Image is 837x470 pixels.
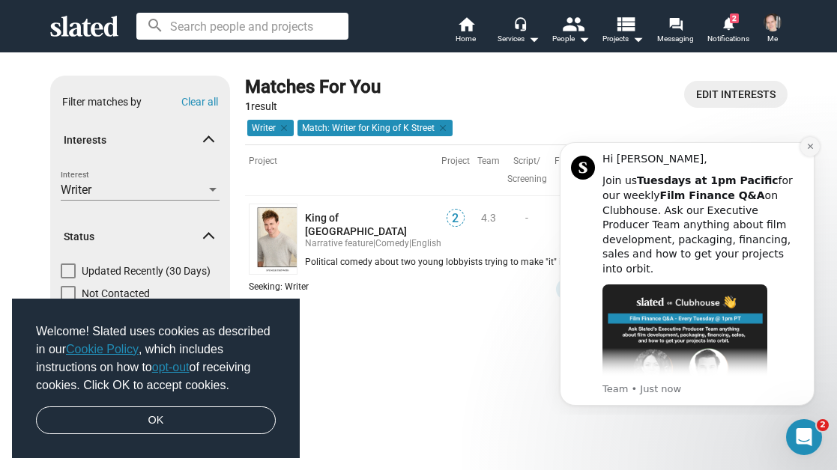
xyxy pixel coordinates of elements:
mat-icon: arrow_drop_down [629,30,647,48]
button: People [545,15,597,48]
button: Clear all [181,96,218,108]
span: Interests [64,133,205,147]
button: Projects [597,15,650,48]
input: Search people and projects [136,13,348,40]
mat-icon: forum [668,16,683,31]
span: Comedy [375,238,409,248]
a: opt-out [152,361,190,373]
span: Updated Recently (30 Days) [82,263,211,278]
span: 2 [817,419,829,431]
span: 4.3 [481,212,496,224]
button: Services [492,15,545,48]
span: Not Contacted [82,286,150,301]
span: | [409,238,411,248]
mat-icon: notifications [721,16,735,30]
span: 2 [730,13,739,23]
mat-chip: Match: Writer for King of K Street [297,120,453,136]
a: Home [440,15,492,48]
a: Open profile page - Settings dialog [684,81,788,108]
th: Team [474,144,504,196]
strong: 1 [245,100,251,112]
mat-icon: view_list [614,13,635,34]
span: result [245,100,277,112]
span: Status [64,230,205,244]
span: Me [767,30,778,48]
td: - [504,195,551,238]
th: Project [245,144,305,196]
span: Notifications [707,30,749,48]
div: Services [498,30,540,48]
span: Messaging [657,30,694,48]
mat-icon: clear [435,121,448,135]
a: King of [GEOGRAPHIC_DATA] [305,211,438,238]
span: Seeking: Writer [249,281,309,292]
span: Projects [602,30,644,48]
mat-expansion-panel-header: Status [50,213,230,260]
button: Matthew TorontoMe [755,10,791,49]
div: People [552,30,590,48]
mat-icon: headset_mic [513,16,527,30]
iframe: Intercom live chat [786,419,822,455]
mat-icon: people [561,13,583,34]
span: Writer [61,183,91,197]
span: Home [456,30,476,48]
span: Welcome! Slated uses cookies as described in our , which includes instructions on how to of recei... [36,323,276,394]
span: 2 [447,211,464,226]
div: cookieconsent [12,299,300,459]
div: Filter matches by [62,95,142,109]
a: 2Notifications [702,15,755,48]
a: Messaging [650,15,702,48]
iframe: Intercom notifications message [537,129,837,415]
div: Matches For You [245,76,381,100]
div: Status [50,263,230,421]
mat-chip: Writer [247,120,294,136]
mat-icon: arrow_drop_down [525,30,543,48]
div: Interests [50,168,230,214]
th: Project [438,144,474,196]
img: King of K Street [249,204,297,275]
mat-icon: arrow_drop_down [575,30,593,48]
mat-expansion-panel-header: Interests [50,117,230,165]
mat-icon: home [457,15,475,33]
div: Political comedy about two young lobbyists trying to make "it" in DC's big money lobby world [305,257,788,269]
span: Narrative feature | [305,238,375,248]
span: English [411,238,441,248]
img: Matthew Toronto [764,13,782,31]
a: Cookie Policy [66,343,139,355]
a: dismiss cookie message [36,406,276,435]
th: Script/ Screening [504,144,551,196]
mat-icon: clear [276,121,289,135]
span: Edit Interests [696,81,776,108]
